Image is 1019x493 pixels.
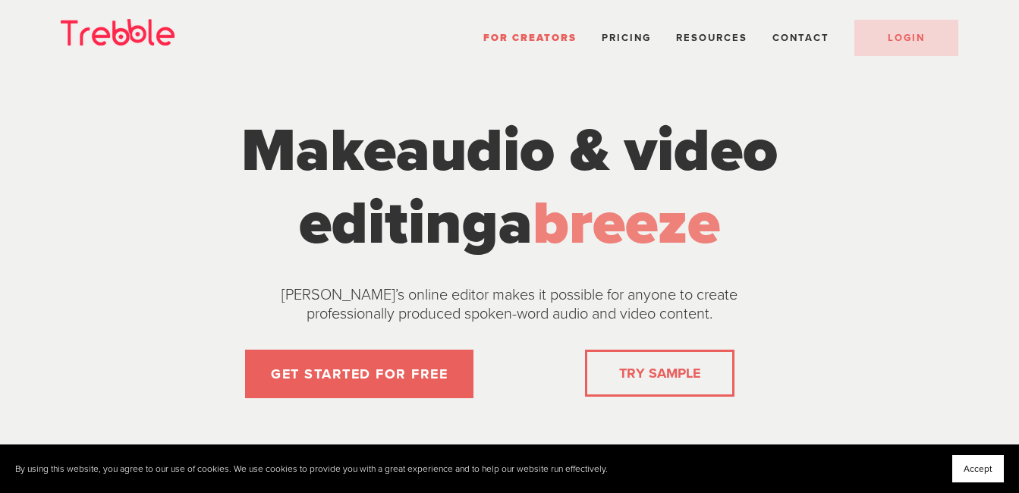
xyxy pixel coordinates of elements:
[854,20,958,56] a: LOGIN
[225,115,794,260] h1: Make a
[613,358,706,388] a: TRY SAMPLE
[396,115,778,187] span: audio & video
[952,455,1004,482] button: Accept
[245,350,473,398] a: GET STARTED FOR FREE
[244,286,775,324] p: [PERSON_NAME]’s online editor makes it possible for anyone to create professionally produced spok...
[676,32,747,44] span: Resources
[15,463,608,475] p: By using this website, you agree to our use of cookies. We use cookies to provide you with a grea...
[299,187,498,260] span: editing
[602,32,651,44] a: Pricing
[533,187,720,260] span: breeze
[483,32,577,44] a: For Creators
[888,32,925,44] span: LOGIN
[61,19,175,46] img: Trebble
[772,32,829,44] a: Contact
[964,463,992,474] span: Accept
